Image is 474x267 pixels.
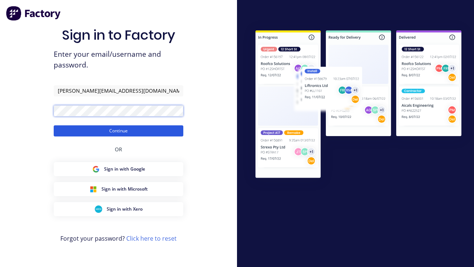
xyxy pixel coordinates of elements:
[54,85,183,96] input: Email/Username
[95,205,102,213] img: Xero Sign in
[62,27,175,43] h1: Sign in to Factory
[115,136,122,162] div: OR
[54,162,183,176] button: Google Sign inSign in with Google
[6,6,61,21] img: Factory
[54,49,183,70] span: Enter your email/username and password.
[92,165,100,173] img: Google Sign in
[126,234,177,243] a: Click here to reset
[54,125,183,136] button: Continue
[54,182,183,196] button: Microsoft Sign inSign in with Microsoft
[90,185,97,193] img: Microsoft Sign in
[54,202,183,216] button: Xero Sign inSign in with Xero
[104,166,145,172] span: Sign in with Google
[107,206,143,212] span: Sign in with Xero
[60,234,177,243] span: Forgot your password?
[243,19,474,191] img: Sign in
[101,186,148,192] span: Sign in with Microsoft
